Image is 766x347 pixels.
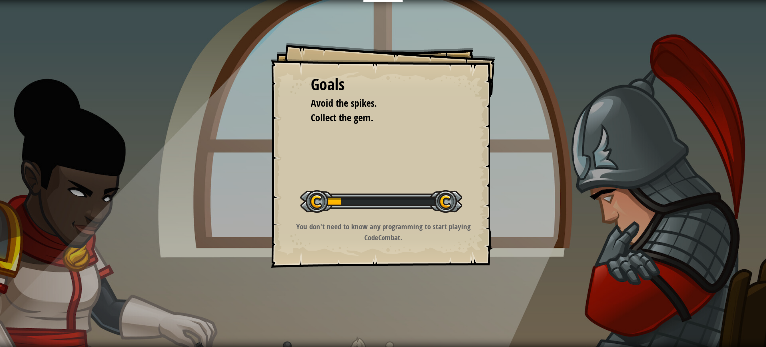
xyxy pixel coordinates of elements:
[283,221,483,243] p: You don't need to know any programming to start playing CodeCombat.
[311,73,455,96] div: Goals
[311,96,377,110] span: Avoid the spikes.
[311,111,373,124] span: Collect the gem.
[298,111,453,125] li: Collect the gem.
[298,96,453,111] li: Avoid the spikes.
